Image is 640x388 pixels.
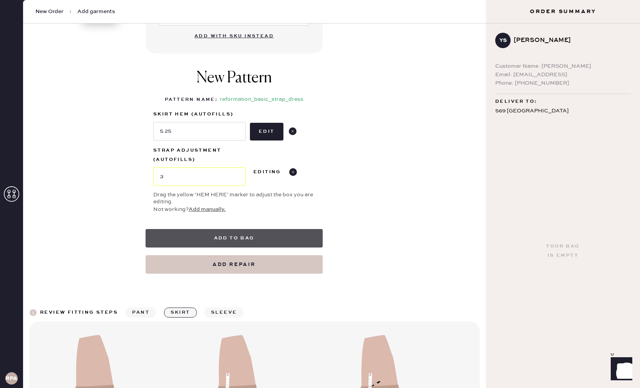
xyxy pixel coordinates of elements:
[204,308,243,318] button: sleeve
[77,8,115,15] span: Add garments
[189,205,226,214] button: Add manually.
[190,28,278,44] button: Add with SKU instead
[5,376,18,381] h3: RPAA
[495,106,631,125] div: 569 [GEOGRAPHIC_DATA] Sunnyvale , CA 94087
[546,242,580,260] div: Your bag is empty
[253,167,281,177] div: Editing
[603,353,637,386] iframe: Front Chat
[495,70,631,79] div: Email: [EMAIL_ADDRESS]
[146,255,323,274] button: Add repair
[126,308,156,318] button: pant
[146,229,323,248] button: Add to bag
[514,36,625,45] div: [PERSON_NAME]
[495,79,631,87] div: Phone: [PHONE_NUMBER]
[153,167,246,186] input: Move the yellow marker!
[495,97,537,106] span: Deliver to:
[153,122,246,140] input: Move the yellow marker!
[486,8,640,15] h3: Order Summary
[495,62,631,70] div: Customer Name: [PERSON_NAME]
[153,191,318,205] div: Drag the yellow ‘HEM HERE’ marker to adjust the box you are editing.
[250,123,283,140] button: Edit
[153,205,318,214] div: Not working?
[196,69,272,95] h1: New Pattern
[499,38,507,43] h3: YS
[164,308,197,318] button: skirt
[153,110,246,119] label: skirt hem (autofills)
[35,8,64,15] span: New Order
[40,308,118,317] div: Review fitting steps
[153,146,246,164] label: Strap Adjustment (autofills)
[165,95,218,104] div: Pattern Name :
[220,95,303,104] div: reformation_basic_strap_dress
